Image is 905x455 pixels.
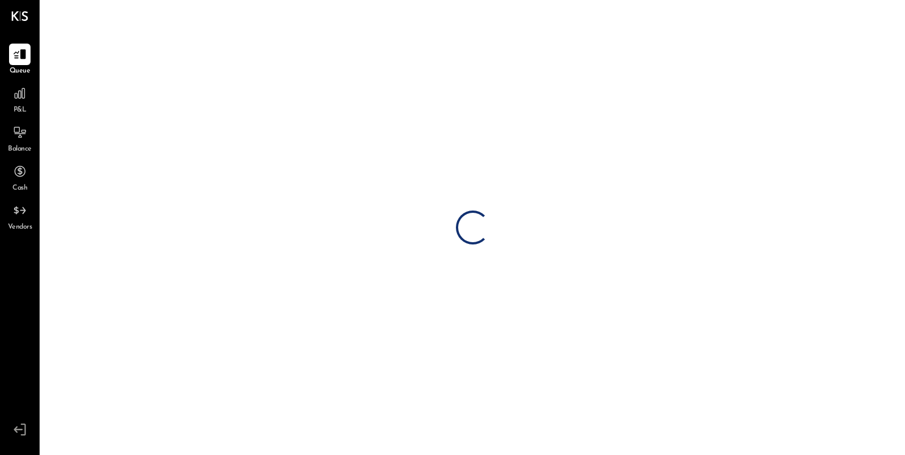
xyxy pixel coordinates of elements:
[14,105,27,115] span: P&L
[1,44,39,76] a: Queue
[8,222,32,233] span: Vendors
[1,83,39,115] a: P&L
[8,144,32,154] span: Balance
[10,66,31,76] span: Queue
[1,122,39,154] a: Balance
[1,161,39,194] a: Cash
[12,183,27,194] span: Cash
[1,200,39,233] a: Vendors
